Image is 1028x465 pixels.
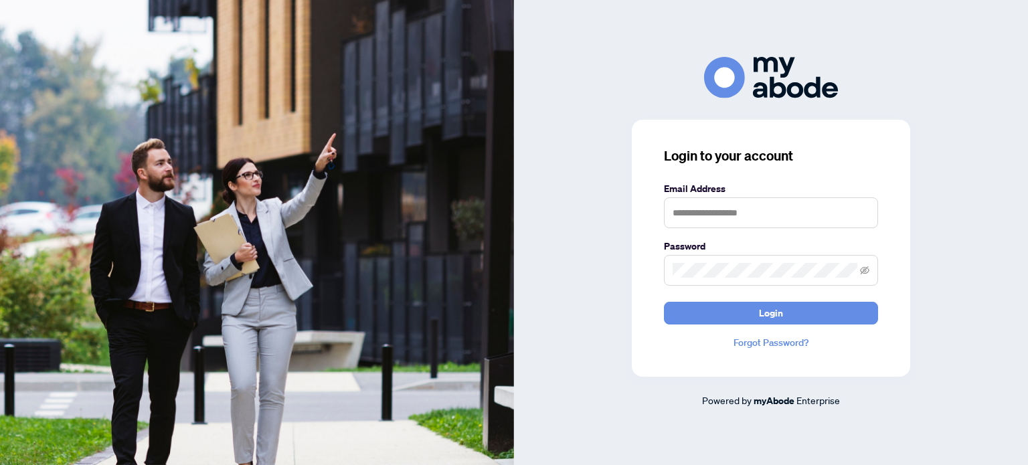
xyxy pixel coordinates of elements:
[702,394,752,406] span: Powered by
[664,147,878,165] h3: Login to your account
[796,394,840,406] span: Enterprise
[704,57,838,98] img: ma-logo
[759,302,783,324] span: Login
[664,335,878,350] a: Forgot Password?
[664,302,878,324] button: Login
[664,181,878,196] label: Email Address
[754,393,794,408] a: myAbode
[664,239,878,254] label: Password
[860,266,869,275] span: eye-invisible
